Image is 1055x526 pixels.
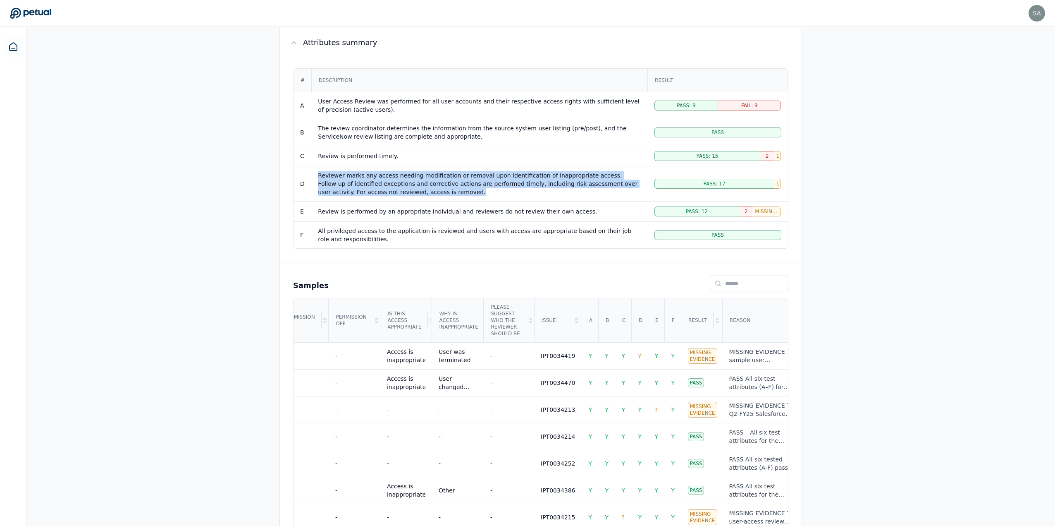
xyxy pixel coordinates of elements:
div: - [387,406,389,414]
div: - [439,459,441,468]
span: Y [655,433,659,440]
div: E [649,299,665,342]
td: B [294,119,311,146]
div: MISSING EVIDENCE The Q2-FY25 Salesforce User-Access Review successfully included the sampled user... [729,401,798,418]
a: Go to Dashboard [10,7,51,19]
div: - [490,486,492,495]
div: Result [648,69,787,91]
div: Access is inappropriate [387,482,425,499]
div: - [335,379,337,387]
div: - [387,513,389,521]
span: Y [671,487,675,494]
span: ? [638,353,641,359]
div: Why Is access inappropriate [432,299,485,342]
div: # [294,69,311,91]
div: MISSING EVIDENCE The user‐access review controls for the sampled Salesforce account generally ope... [729,509,798,526]
span: Pass [711,232,724,238]
div: - [490,406,492,414]
div: Review is performed by an appropriate individual and reviewers do not review their own access. [318,207,641,216]
td: A [294,92,311,119]
span: ? [655,406,658,413]
span: Pass: 9 [677,102,695,109]
div: Other [439,486,455,495]
div: Review is performed timely. [318,152,641,160]
div: - [387,459,389,468]
span: Y [605,433,609,440]
span: Y [605,460,609,467]
span: Y [605,487,609,494]
div: Please suggest who the reviewer should be [484,299,527,342]
div: IPT0034213 [541,406,575,414]
div: - [335,486,337,495]
span: Y [671,406,675,413]
span: Y [671,460,675,467]
div: Permission on [277,299,321,342]
span: Pass: 15 [696,153,718,159]
div: Pass [688,378,704,387]
span: Pass [711,129,724,136]
span: 1 [776,180,779,187]
div: F [665,299,681,342]
div: Result [682,299,714,342]
span: ? [622,514,625,521]
div: User changed roles [439,375,477,391]
a: Dashboard [3,37,23,57]
div: IPT0034214 [541,432,575,441]
span: Y [589,353,592,359]
span: Y [655,353,659,359]
span: Y [671,514,675,521]
span: Y [638,379,642,386]
div: - [490,352,492,360]
span: Y [605,379,609,386]
span: Y [589,406,592,413]
h2: Samples [293,280,329,291]
div: - [490,459,492,468]
td: D [294,166,311,201]
span: Y [638,487,642,494]
div: IPT0034419 [541,352,575,360]
div: - [490,432,492,441]
div: PASS – All six test attributes for the sampled Salesforce user access review passed without excep... [729,428,798,445]
img: sahil.gupta@toasttab.com [1029,5,1045,22]
div: Missing Evidence [688,509,717,525]
div: Issue [535,299,571,342]
span: 2 [766,153,769,159]
div: Pass [688,459,704,468]
span: Y [622,433,625,440]
div: Pass [688,486,704,495]
div: User Access Review was performed for all user accounts and their respective access rights with su... [318,97,641,114]
div: IPT0034215 [541,513,575,521]
div: Is this access appropriate [381,299,428,342]
span: Y [655,379,659,386]
div: - [490,513,492,521]
span: Y [671,379,675,386]
span: Y [589,514,592,521]
div: Description [312,69,647,91]
div: - [439,513,441,521]
span: Y [638,460,642,467]
div: A [582,299,599,342]
div: MISSING EVIDENCE The sample user ([PERSON_NAME][EMAIL_ADDRESS][PERSON_NAME][DOMAIN_NAME]) was pro... [729,348,798,364]
button: Attributes summary [280,30,802,55]
span: Pass: 12 [686,208,708,215]
span: Pass: 17 [704,180,726,187]
div: All privileged access to the application is reviewed and users with access are appropriate based ... [318,227,641,243]
div: PASS All six test attributes (A–F) for sample user [EMAIL_ADDRESS][PERSON_NAME][PERSON_NAME][DOMA... [729,375,798,391]
div: - [439,406,441,414]
span: Y [605,406,609,413]
span: Y [622,487,625,494]
div: C [616,299,632,342]
div: PASS All six tested attributes (A-F) passed: the FY25-Q2 Salesforce User Access Review included e... [729,455,798,472]
div: The review coordinator determines the information from the source system user listing (pre/post),... [318,124,641,141]
div: D [632,299,649,342]
div: - [335,432,337,441]
span: Y [622,406,625,413]
div: Reviewer marks any access needing modification or removal upon identification of inappropriate ac... [318,171,641,196]
div: B [599,299,616,342]
div: - [387,432,389,441]
span: Y [589,379,592,386]
div: IPT0034386 [541,486,575,495]
span: Y [655,460,659,467]
span: Y [655,514,659,521]
span: Y [605,353,609,359]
